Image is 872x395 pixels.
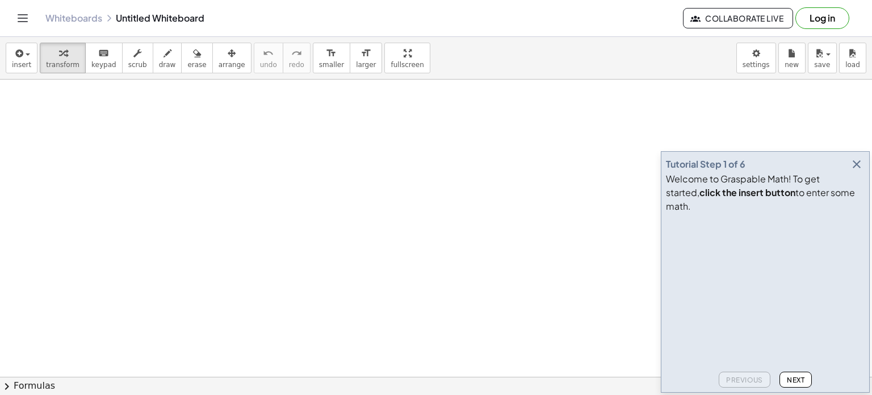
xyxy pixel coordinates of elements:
[319,61,344,69] span: smaller
[159,61,176,69] span: draw
[360,47,371,60] i: format_size
[839,43,866,73] button: load
[91,61,116,69] span: keypad
[98,47,109,60] i: keyboard
[45,13,102,24] a: Whiteboards
[666,172,865,213] div: Welcome to Graspable Math! To get started, to enter some math.
[254,43,283,73] button: undoundo
[313,43,350,73] button: format_sizesmaller
[12,61,31,69] span: insert
[795,7,849,29] button: Log in
[85,43,123,73] button: keyboardkeypad
[808,43,837,73] button: save
[785,61,799,69] span: new
[187,61,206,69] span: erase
[814,61,830,69] span: save
[122,43,153,73] button: scrub
[153,43,182,73] button: draw
[212,43,251,73] button: arrange
[391,61,424,69] span: fullscreen
[743,61,770,69] span: settings
[219,61,245,69] span: arrange
[787,376,804,384] span: Next
[181,43,212,73] button: erase
[14,9,32,27] button: Toggle navigation
[699,186,795,198] b: click the insert button
[289,61,304,69] span: redo
[46,61,79,69] span: transform
[778,43,806,73] button: new
[128,61,147,69] span: scrub
[693,13,783,23] span: Collaborate Live
[779,372,812,388] button: Next
[283,43,311,73] button: redoredo
[666,157,745,171] div: Tutorial Step 1 of 6
[326,47,337,60] i: format_size
[356,61,376,69] span: larger
[350,43,382,73] button: format_sizelarger
[291,47,302,60] i: redo
[263,47,274,60] i: undo
[384,43,430,73] button: fullscreen
[6,43,37,73] button: insert
[845,61,860,69] span: load
[683,8,793,28] button: Collaborate Live
[736,43,776,73] button: settings
[260,61,277,69] span: undo
[40,43,86,73] button: transform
